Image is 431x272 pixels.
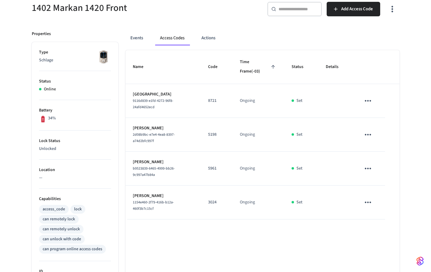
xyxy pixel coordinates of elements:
[416,256,424,266] img: SeamLogoGradient.69752ec5.svg
[133,125,194,131] p: [PERSON_NAME]
[133,62,151,72] span: Name
[327,2,380,16] button: Add Access Code
[155,31,189,45] button: Access Codes
[39,175,111,181] p: —
[133,159,194,165] p: [PERSON_NAME]
[133,98,173,110] span: 9116d839-e1fd-4272-96f8-24afd4652ecd
[233,84,284,118] td: Ongoing
[233,152,284,186] td: Ongoing
[208,62,225,72] span: Code
[133,166,175,177] span: b9523839-6465-4999-bb26-9c997a47b84a
[326,62,346,72] span: Details
[233,118,284,152] td: Ongoing
[96,49,111,64] img: Schlage Sense Smart Deadbolt with Camelot Trim, Front
[43,226,80,232] div: can remotely unlock
[296,199,302,206] p: Set
[197,31,220,45] button: Actions
[292,62,311,72] span: Status
[296,98,302,104] p: Set
[43,206,65,212] div: access_code
[133,91,194,98] p: [GEOGRAPHIC_DATA]
[126,31,148,45] button: Events
[43,236,81,242] div: can unlock with code
[32,2,212,14] h5: 1402 Markan 1420 Front
[208,165,225,172] p: 5961
[43,216,75,222] div: can remotely lock
[133,132,175,144] span: 2d08b9bc-e7e4-4ea8-8397-a74d2bfc997f
[341,5,373,13] span: Add Access Code
[39,146,111,152] p: Unlocked
[39,78,111,85] p: Status
[39,57,111,63] p: Schlage
[208,98,225,104] p: 8721
[233,186,284,219] td: Ongoing
[208,199,225,206] p: 3024
[126,50,400,219] table: sticky table
[44,86,56,92] p: Online
[208,131,225,138] p: 5198
[43,246,102,252] div: can program online access codes
[296,131,302,138] p: Set
[296,165,302,172] p: Set
[39,167,111,173] p: Location
[74,206,82,212] div: lock
[39,107,111,114] p: Battery
[48,115,56,121] p: 34%
[133,200,174,211] span: 1154e460-2f79-416b-b12a-460f3b7c15cf
[39,138,111,144] p: Lock Status
[39,49,111,56] p: Type
[126,31,400,45] div: ant example
[39,196,111,202] p: Capabilities
[133,193,194,199] p: [PERSON_NAME]
[240,57,277,76] span: Time Frame(-03)
[32,31,51,37] p: Properties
